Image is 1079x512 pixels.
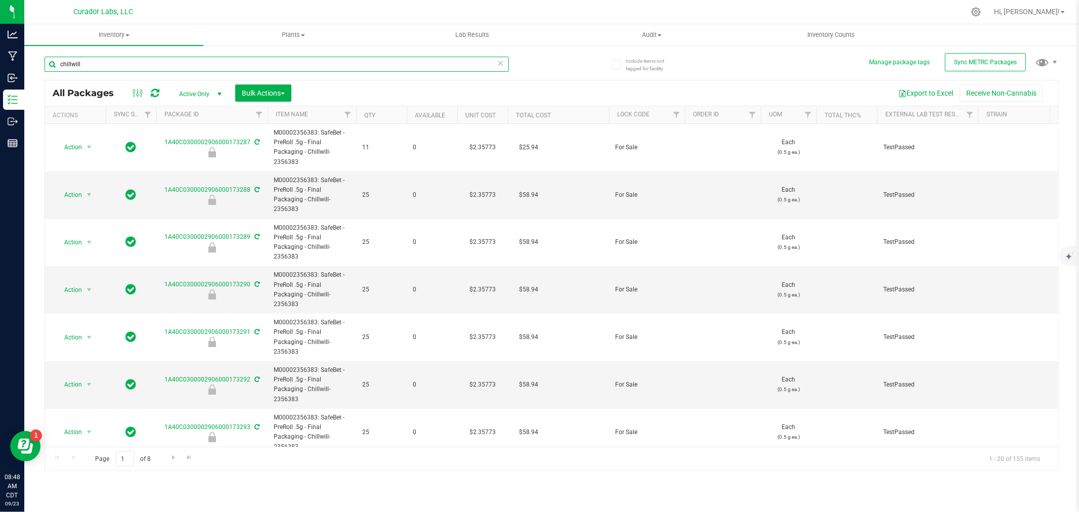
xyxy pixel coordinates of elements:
[166,451,181,465] a: Go to the next page
[274,223,350,262] span: M00002356383: SafeBet - PreRoll .5g - Final Packaging - Chillwill-2356383
[883,190,972,200] span: TestPassed
[55,377,82,392] span: Action
[55,283,82,297] span: Action
[415,112,445,119] a: Available
[626,57,676,72] span: Include items not tagged for facility
[465,112,496,119] a: Unit Cost
[615,237,679,247] span: For Sale
[516,112,551,119] a: Total Cost
[251,106,268,123] a: Filter
[362,190,401,200] span: 25
[362,143,401,152] span: 11
[24,30,203,39] span: Inventory
[362,237,401,247] span: 25
[945,53,1026,71] button: Sync METRC Packages
[45,57,509,72] input: Search Package ID, Item Name, SKU, Lot or Part Number...
[164,423,250,431] a: 1A40C0300002906000173293
[767,327,810,347] span: Each
[413,428,451,437] span: 0
[253,376,260,383] span: Sync from Compliance System
[83,283,96,297] span: select
[413,380,451,390] span: 0
[514,188,543,202] span: $58.94
[562,24,741,46] a: Audit
[155,195,269,205] div: For Sale
[253,281,260,288] span: Sync from Compliance System
[693,111,719,118] a: Order Id
[767,185,810,204] span: Each
[981,451,1048,466] span: 1 - 20 of 155 items
[10,431,40,461] iframe: Resource center
[617,111,650,118] a: Lock Code
[767,375,810,394] span: Each
[83,425,96,439] span: select
[8,29,18,39] inline-svg: Analytics
[514,330,543,345] span: $58.94
[8,138,18,148] inline-svg: Reports
[413,190,451,200] span: 0
[24,24,203,46] a: Inventory
[970,7,982,17] div: Manage settings
[615,380,679,390] span: For Sale
[253,328,260,335] span: Sync from Compliance System
[155,385,269,395] div: For Sale
[794,30,869,39] span: Inventory Counts
[744,106,761,123] a: Filter
[883,332,972,342] span: TestPassed
[253,139,260,146] span: Sync from Compliance System
[457,219,508,267] td: $2.35773
[514,282,543,297] span: $58.94
[83,330,96,345] span: select
[83,188,96,202] span: select
[164,186,250,193] a: 1A40C0300002906000173288
[164,233,250,240] a: 1A40C0300002906000173289
[767,233,810,252] span: Each
[55,330,82,345] span: Action
[615,190,679,200] span: For Sale
[235,84,291,102] button: Bulk Actions
[457,172,508,219] td: $2.35773
[869,58,930,67] button: Manage package tags
[668,106,685,123] a: Filter
[362,428,401,437] span: 25
[116,451,134,467] input: 1
[5,500,20,507] p: 09/23
[413,285,451,294] span: 0
[986,111,1007,118] a: Strain
[114,111,153,118] a: Sync Status
[497,57,504,70] span: Clear
[253,423,260,431] span: Sync from Compliance System
[73,8,133,16] span: Curador Labs, LLC
[155,337,269,347] div: For Sale
[615,143,679,152] span: For Sale
[413,237,451,247] span: 0
[514,377,543,392] span: $58.94
[362,285,401,294] span: 25
[883,237,972,247] span: TestPassed
[962,106,978,123] a: Filter
[203,24,382,46] a: Plants
[457,361,508,409] td: $2.35773
[53,88,124,99] span: All Packages
[274,128,350,167] span: M00002356383: SafeBet - PreRoll .5g - Final Packaging - Chillwill-2356383
[362,332,401,342] span: 25
[126,330,137,344] span: In Sync
[126,188,137,202] span: In Sync
[8,51,18,61] inline-svg: Manufacturing
[126,282,137,296] span: In Sync
[55,425,82,439] span: Action
[767,385,810,394] p: (0.5 g ea.)
[413,332,451,342] span: 0
[155,289,269,300] div: For Sale
[885,111,965,118] a: External Lab Test Result
[8,116,18,126] inline-svg: Outbound
[242,89,285,97] span: Bulk Actions
[274,413,350,452] span: M00002356383: SafeBet - PreRoll .5g - Final Packaging - Chillwill-2356383
[5,473,20,500] p: 08:48 AM CDT
[164,111,199,118] a: Package ID
[274,176,350,215] span: M00002356383: SafeBet - PreRoll .5g - Final Packaging - Chillwill-2356383
[204,30,382,39] span: Plants
[126,140,137,154] span: In Sync
[960,84,1043,102] button: Receive Non-Cannabis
